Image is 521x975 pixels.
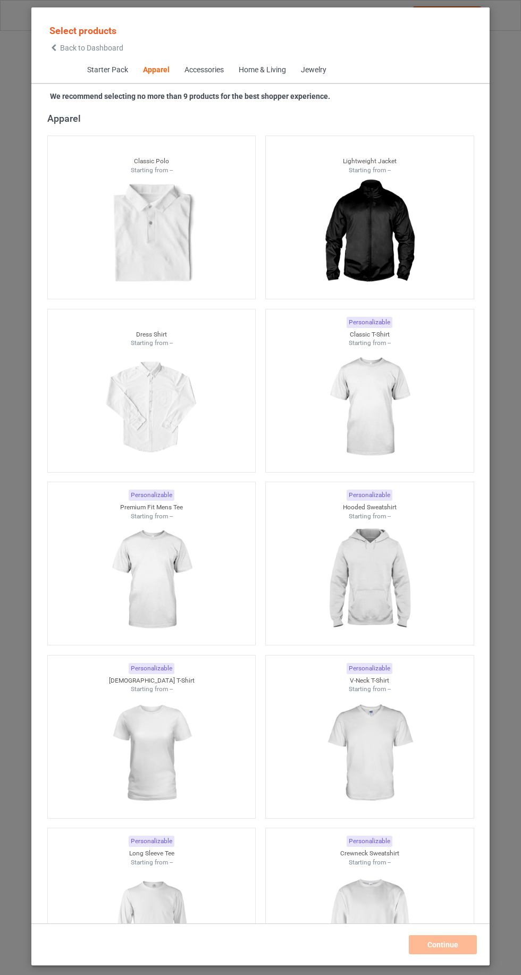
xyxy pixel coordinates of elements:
div: [DEMOGRAPHIC_DATA] T-Shirt [48,676,256,685]
div: Personalizable [347,836,392,847]
img: regular.jpg [322,174,417,293]
div: Personalizable [129,490,174,501]
span: Select products [49,25,116,36]
div: Starting from -- [48,685,256,694]
div: Hooded Sweatshirt [266,503,474,512]
div: Personalizable [347,317,392,328]
strong: We recommend selecting no more than 9 products for the best shopper experience. [50,92,330,100]
div: Starting from -- [266,685,474,694]
span: Back to Dashboard [60,44,123,52]
div: Starting from -- [48,339,256,348]
span: Starter Pack [79,57,135,83]
div: Crewneck Sweatshirt [266,849,474,858]
div: Apparel [47,112,479,124]
img: regular.jpg [104,348,199,467]
div: Classic T-Shirt [266,330,474,339]
img: regular.jpg [104,174,199,293]
div: Starting from -- [48,166,256,175]
div: Starting from -- [48,512,256,521]
div: Accessories [184,65,223,75]
div: Personalizable [347,490,392,501]
div: Jewelry [300,65,326,75]
div: Starting from -- [48,858,256,867]
div: V-Neck T-Shirt [266,676,474,685]
div: Premium Fit Mens Tee [48,503,256,512]
img: regular.jpg [104,694,199,813]
div: Personalizable [129,836,174,847]
div: Starting from -- [266,339,474,348]
div: Personalizable [129,663,174,674]
div: Home & Living [238,65,285,75]
img: regular.jpg [322,520,417,640]
div: Starting from -- [266,512,474,521]
div: Apparel [142,65,169,75]
img: regular.jpg [322,348,417,467]
img: regular.jpg [104,520,199,640]
div: Starting from -- [266,858,474,867]
img: regular.jpg [322,694,417,813]
div: Starting from -- [266,166,474,175]
div: Lightweight Jacket [266,157,474,166]
div: Personalizable [347,663,392,674]
div: Dress Shirt [48,330,256,339]
div: Classic Polo [48,157,256,166]
div: Long Sleeve Tee [48,849,256,858]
